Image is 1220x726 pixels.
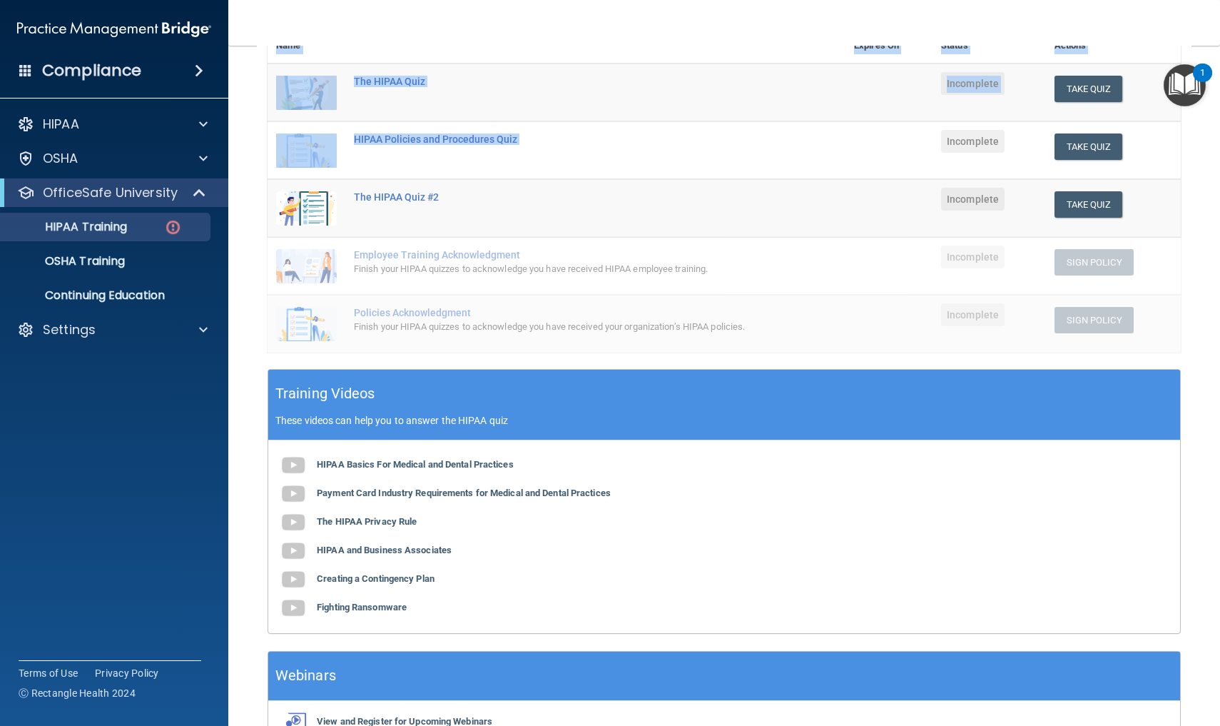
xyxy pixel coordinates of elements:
[317,488,611,498] b: Payment Card Industry Requirements for Medical and Dental Practices
[19,666,78,680] a: Terms of Use
[354,249,774,261] div: Employee Training Acknowledgment
[43,321,96,338] p: Settings
[941,246,1005,268] span: Incomplete
[17,116,208,133] a: HIPAA
[932,29,1045,64] th: Status
[317,602,407,612] b: Fighting Ransomware
[354,307,774,318] div: Policies Acknowledgment
[275,381,375,406] h5: Training Videos
[317,516,417,527] b: The HIPAA Privacy Rule
[317,459,514,470] b: HIPAA Basics For Medical and Dental Practices
[279,565,307,594] img: gray_youtube_icon.38fcd6cc.png
[941,303,1005,326] span: Incomplete
[19,686,136,700] span: Ⓒ Rectangle Health 2024
[17,15,211,44] img: PMB logo
[1046,29,1181,64] th: Actions
[43,116,79,133] p: HIPAA
[279,451,307,480] img: gray_youtube_icon.38fcd6cc.png
[1054,133,1123,160] button: Take Quiz
[279,480,307,508] img: gray_youtube_icon.38fcd6cc.png
[95,666,159,680] a: Privacy Policy
[268,29,345,64] th: Name
[275,663,336,688] h5: Webinars
[9,254,125,268] p: OSHA Training
[317,545,452,555] b: HIPAA and Business Associates
[164,218,182,236] img: danger-circle.6113f641.png
[1054,307,1134,333] button: Sign Policy
[941,72,1005,95] span: Incomplete
[941,188,1005,211] span: Incomplete
[43,150,78,167] p: OSHA
[317,573,434,584] b: Creating a Contingency Plan
[42,61,141,81] h4: Compliance
[17,184,207,201] a: OfficeSafe University
[275,415,1173,426] p: These videos can help you to answer the HIPAA quiz
[279,537,307,565] img: gray_youtube_icon.38fcd6cc.png
[354,76,774,87] div: The HIPAA Quiz
[17,150,208,167] a: OSHA
[279,508,307,537] img: gray_youtube_icon.38fcd6cc.png
[1054,249,1134,276] button: Sign Policy
[354,261,774,278] div: Finish your HIPAA quizzes to acknowledge you have received HIPAA employee training.
[1200,73,1205,91] div: 1
[354,191,774,203] div: The HIPAA Quiz #2
[354,318,774,336] div: Finish your HIPAA quizzes to acknowledge you have received your organization’s HIPAA policies.
[1164,64,1206,106] button: Open Resource Center, 1 new notification
[43,184,178,201] p: OfficeSafe University
[941,130,1005,153] span: Incomplete
[845,29,932,64] th: Expires On
[17,321,208,338] a: Settings
[9,288,204,303] p: Continuing Education
[354,133,774,145] div: HIPAA Policies and Procedures Quiz
[9,220,127,234] p: HIPAA Training
[279,594,307,622] img: gray_youtube_icon.38fcd6cc.png
[1054,191,1123,218] button: Take Quiz
[1054,76,1123,102] button: Take Quiz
